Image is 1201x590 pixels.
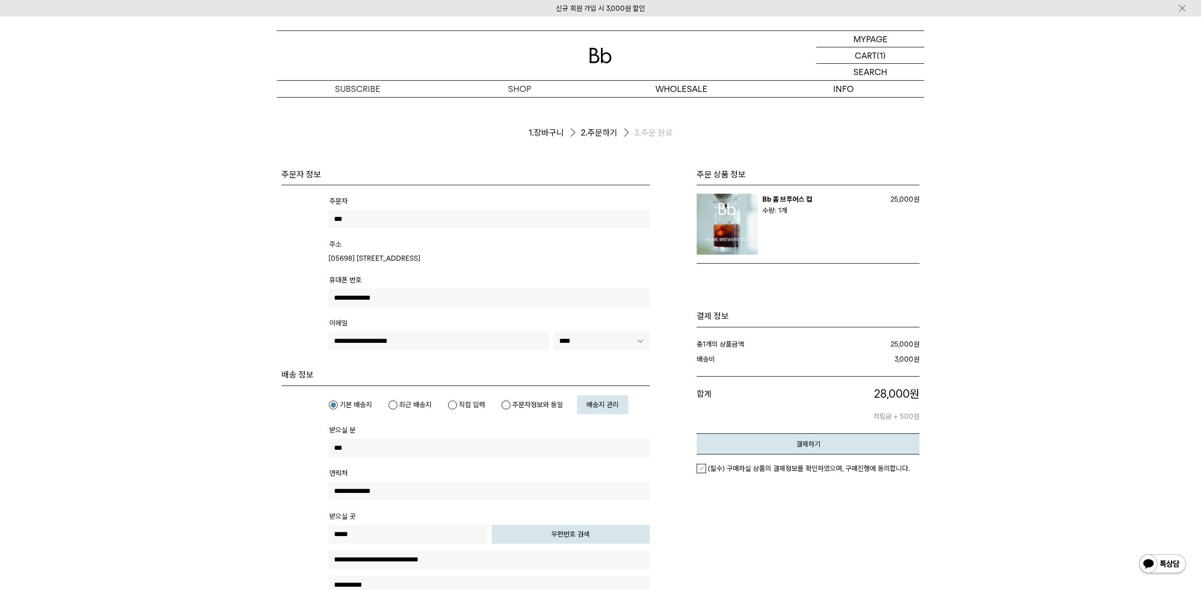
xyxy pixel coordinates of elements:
[281,169,650,180] h4: 주문자 정보
[634,127,641,138] span: 3.
[697,433,920,454] button: 결제하기
[529,125,581,141] li: 장바구니
[600,81,762,97] p: WHOLESALE
[874,387,910,401] span: 28,000
[877,47,886,63] p: (1)
[329,426,356,434] span: 받으실 분
[586,401,619,409] span: 배송지 관리
[329,276,362,284] span: 휴대폰 번호
[805,354,920,365] dd: 원
[329,319,348,327] span: 이메일
[882,194,920,205] p: 25,000원
[697,339,817,350] dt: 총 개의 상품금액
[1138,553,1187,576] img: 카카오톡 채널 1:1 채팅 버튼
[703,340,706,348] strong: 1
[529,127,534,138] span: 1.
[816,47,924,64] a: CART (1)
[328,253,650,264] td: [05698] [STREET_ADDRESS]
[697,354,805,365] dt: 배송비
[589,48,612,63] img: 로고
[277,81,439,97] a: SUBSCRIBE
[816,31,924,47] a: MYPAGE
[793,401,920,422] p: 적립금 + 500원
[492,525,650,544] button: 우편번호 검색
[556,4,645,13] a: 신규 회원 가입 시 3,000원 할인
[708,464,910,473] em: (필수) 구매하실 상품의 결제정보를 확인하였으며, 구매진행에 동의합니다.
[581,127,587,138] span: 2.
[796,440,821,448] em: 결제하기
[329,239,342,252] th: 주소
[855,47,877,63] p: CART
[762,195,812,204] a: Bb 홈 브루어스 컵
[388,400,432,409] label: 최근 배송지
[697,169,920,180] h3: 주문 상품 정보
[329,469,348,477] span: 연락처
[890,340,913,348] strong: 25,000
[439,81,600,97] a: SHOP
[762,205,882,216] p: 수량: 1개
[817,339,920,350] dd: 원
[329,197,348,205] span: 주문자
[895,355,913,363] strong: 3,000
[853,64,887,80] p: SEARCH
[328,400,372,409] label: 기본 배송지
[581,125,634,141] li: 주문하기
[329,512,356,521] span: 받으실 곳
[448,400,485,409] label: 직접 입력
[762,81,924,97] p: INFO
[501,400,563,409] label: 주문자정보와 동일
[697,194,758,255] img: Bb 홈 브루어스 컵
[793,386,920,402] p: 원
[634,127,673,138] li: 주문 완료
[577,395,628,414] a: 배송지 관리
[697,386,793,423] dt: 합계
[853,31,888,47] p: MYPAGE
[697,310,920,322] h1: 결제 정보
[281,369,650,380] h4: 배송 정보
